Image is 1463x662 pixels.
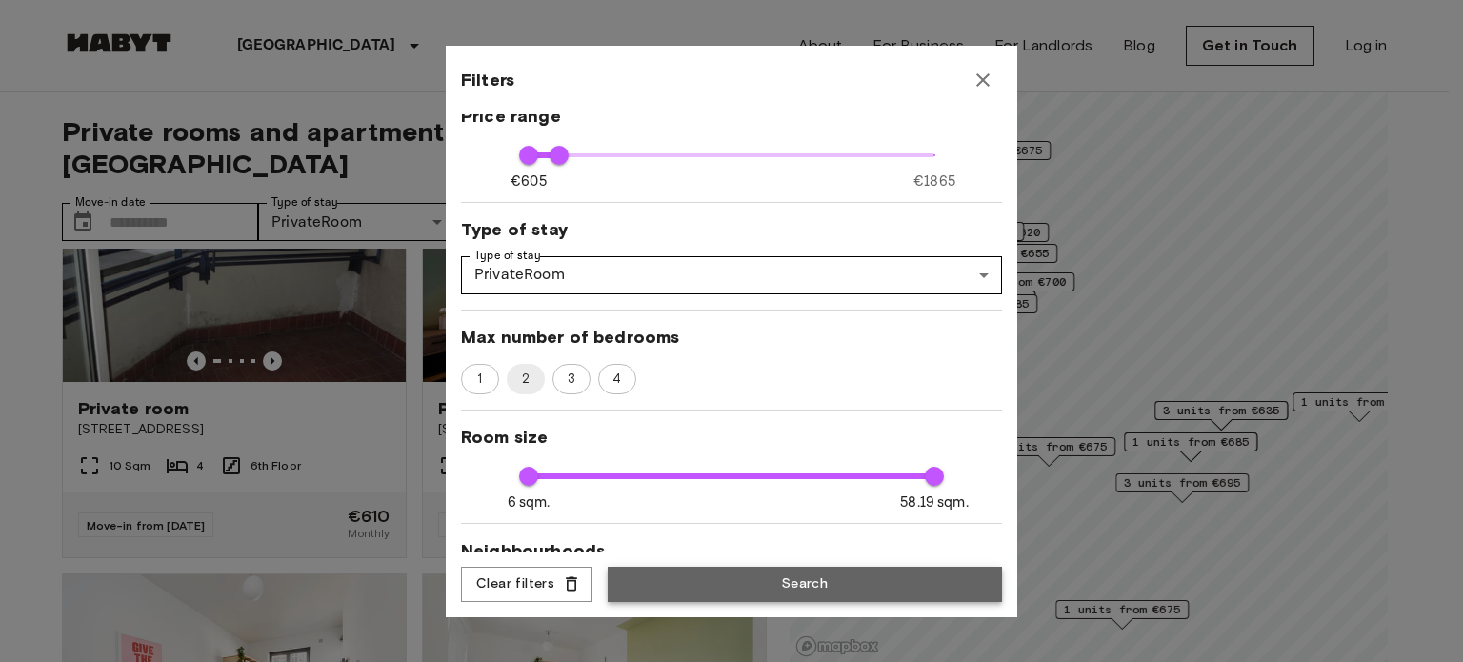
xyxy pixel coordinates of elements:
span: 58.19 sqm. [900,492,969,512]
div: 1 [461,364,499,394]
div: 4 [598,364,636,394]
div: 3 [552,364,591,394]
span: 1 [467,370,492,389]
button: Clear filters [461,567,592,602]
span: Max number of bedrooms [461,326,1002,349]
span: 4 [602,370,631,389]
label: Type of stay [474,248,541,264]
span: 6 sqm. [508,492,551,512]
span: €1865 [913,171,955,191]
span: €605 [511,171,547,191]
div: PrivateRoom [461,256,1002,294]
span: Type of stay [461,218,1002,241]
span: 2 [511,370,541,389]
span: Filters [461,69,514,91]
span: Price range [461,105,1002,128]
div: 2 [507,364,545,394]
span: Neighbourhoods [461,539,1002,562]
span: Room size [461,426,1002,449]
span: 3 [557,370,586,389]
button: Search [608,567,1002,602]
